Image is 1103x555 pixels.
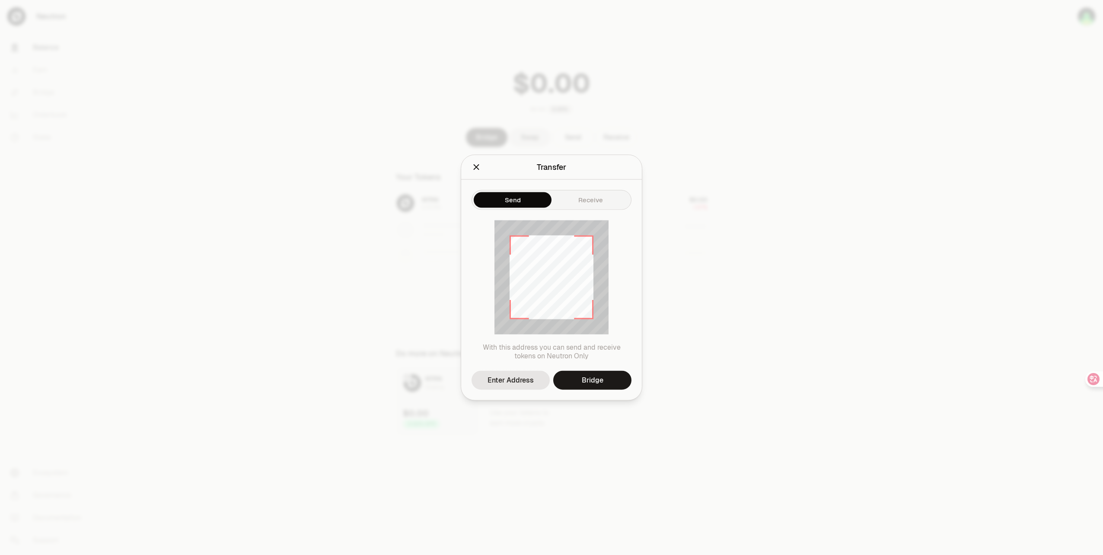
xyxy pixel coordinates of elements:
[472,371,550,390] button: Enter Address
[472,343,631,360] p: With this address you can send and receive tokens on Neutron Only
[488,375,534,386] div: Enter Address
[472,161,481,173] button: Close
[551,192,629,208] button: Receive
[537,161,566,173] div: Transfer
[474,192,551,208] button: Send
[553,371,631,390] a: Bridge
